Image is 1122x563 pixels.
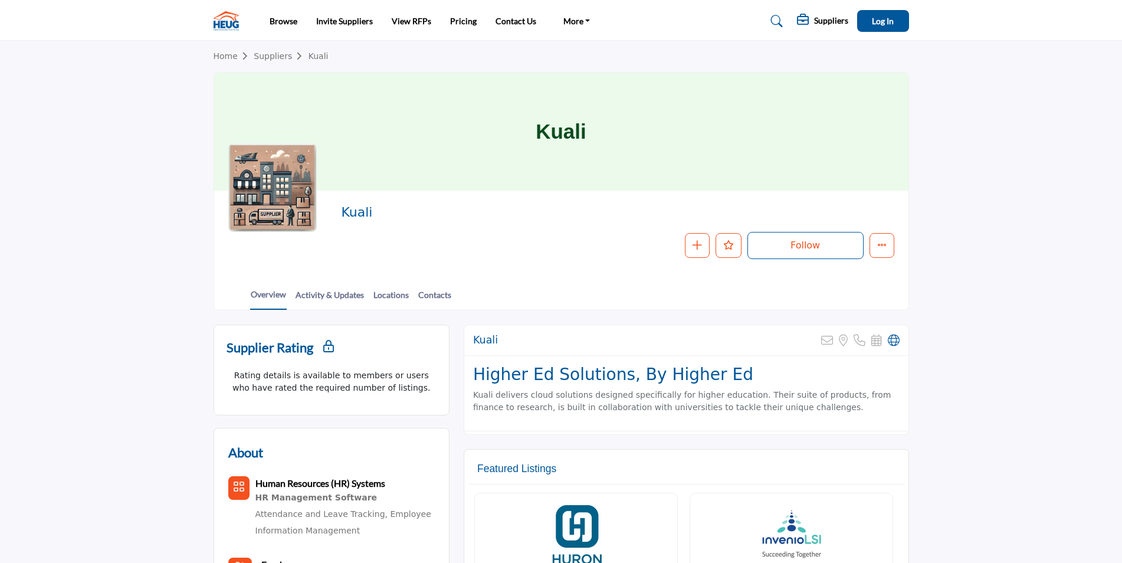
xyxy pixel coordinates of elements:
button: Like [716,233,742,258]
button: Log In [857,10,909,32]
button: More details [870,233,894,258]
h2: About [228,443,263,462]
button: Category Icon [228,476,250,500]
a: Activity & Updates [295,289,365,309]
a: Attendance and Leave Tracking, [255,509,388,519]
a: HR Management Software [255,490,435,506]
a: More [555,13,599,30]
a: Overview [250,288,287,310]
a: Employee Information Management [255,509,431,535]
h2: Featured Listings [477,463,556,475]
a: Locations [373,289,409,309]
a: Home [214,51,254,61]
b: Human Resources (HR) Systems [255,477,385,489]
p: Rating details is available to members or users who have rated the required number of listings. [227,369,437,394]
h1: Kuali [536,73,586,191]
h2: Higher Ed Solutions, By Higher Ed [473,365,900,385]
a: Contacts [418,289,452,309]
h5: Suppliers [814,15,848,26]
span: Log In [872,16,894,26]
a: Kuali [309,51,329,61]
img: site Logo [214,11,245,31]
a: View RFPs [392,16,431,26]
a: Pricing [450,16,477,26]
h2: Supplier Rating [227,338,313,357]
button: Follow [747,232,864,259]
a: Suppliers [254,51,308,61]
a: Search [759,12,790,31]
div: Suppliers [797,14,848,28]
a: Browse [270,16,297,26]
a: Invite Suppliers [316,16,373,26]
div: Precision tools tailored for the educational sector, ensuring effective staffing, payroll, and be... [255,490,435,506]
a: Human Resources (HR) Systems [255,479,385,489]
h2: Kuali [473,334,498,346]
p: Kuali delivers cloud solutions designed specifically for higher education. Their suite of product... [473,389,900,414]
a: Contact Us [496,16,536,26]
h2: Kuali [341,205,665,220]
